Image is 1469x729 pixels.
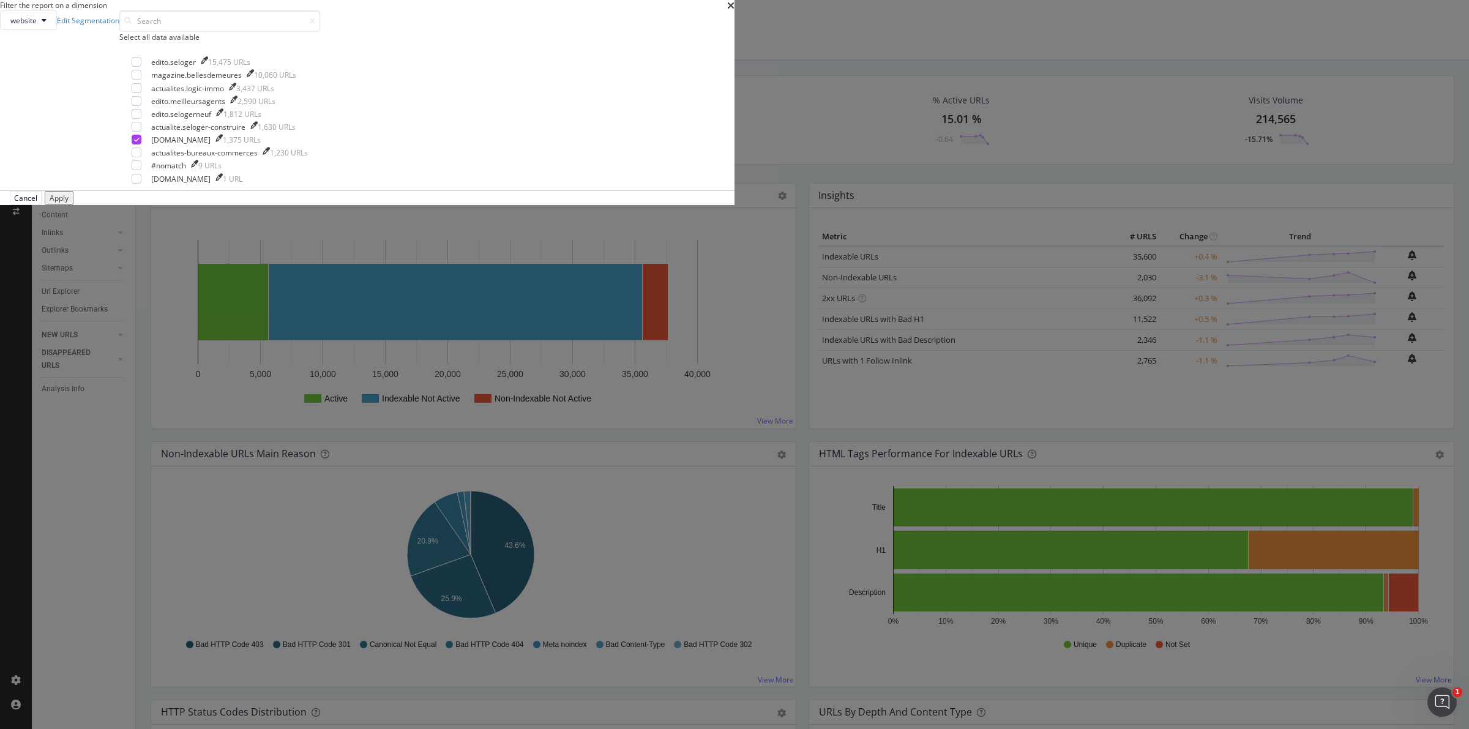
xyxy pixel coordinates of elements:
div: 1,230 URLs [270,148,308,158]
span: website [10,15,37,26]
iframe: Intercom live chat [1427,687,1457,717]
div: [DOMAIN_NAME] [151,174,211,184]
div: actualite.seloger-construire [151,122,245,132]
span: 1 [1452,687,1462,697]
div: magazine.bellesdemeures [151,70,242,80]
div: 1,812 URLs [223,109,261,119]
div: edito.selogerneuf [151,109,211,119]
input: Search [119,10,320,32]
div: 1,375 URLs [223,135,261,145]
div: actualites-bureaux-commerces [151,148,258,158]
div: 2,590 URLs [237,96,275,107]
div: Apply [50,193,69,203]
div: 15,475 URLs [208,57,250,67]
div: Cancel [14,193,37,203]
div: actualites.logic-immo [151,83,224,94]
button: Apply [45,191,73,205]
button: Cancel [10,191,42,205]
div: 9 URLs [198,160,222,171]
div: 10,060 URLs [254,70,296,80]
div: 3,437 URLs [236,83,274,94]
div: #nomatch [151,160,186,171]
a: Edit Segmentation [57,15,119,26]
div: Select all data available [119,32,320,42]
div: [DOMAIN_NAME] [151,135,211,145]
div: 1 URL [223,174,242,184]
div: edito.meilleursagents [151,96,225,107]
div: 1,630 URLs [258,122,296,132]
div: edito.seloger [151,57,196,67]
